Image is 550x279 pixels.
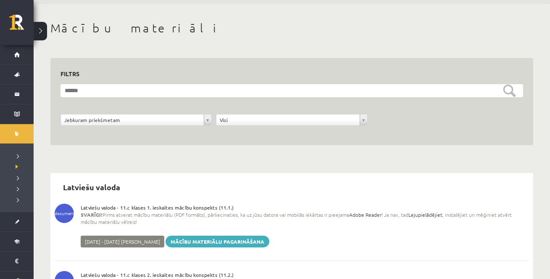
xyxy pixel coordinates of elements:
h3: Filtrs [61,68,513,80]
div: Latviešu valoda - 11.c klases 1. ieskaites mācību konspekts (11.1.) [55,204,529,233]
span: Jebkuram priekšmetam [64,114,200,125]
a: Mācību materiālu pagarināšana [166,236,269,247]
span: Pirms atverat mācību materiālu (PDF formāts), pārliecinaties, ka uz jūsu datora vai mobilās iekār... [81,211,529,232]
h2: Latviešu valoda [55,177,129,197]
span: Visi [220,114,356,125]
a: Adobe Reader [349,211,382,218]
span: [DATE] - [DATE] [PERSON_NAME] [81,236,164,247]
a: Lejupielādējiet [408,211,442,218]
a: Visi [216,114,367,125]
b: SVARĪGI! [81,211,103,218]
h1: Mācību materiāli [50,21,533,35]
a: Jebkuram priekšmetam [61,114,211,125]
span: document [55,204,74,223]
a: Rīgas 1. Tālmācības vidusskola [9,15,34,36]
